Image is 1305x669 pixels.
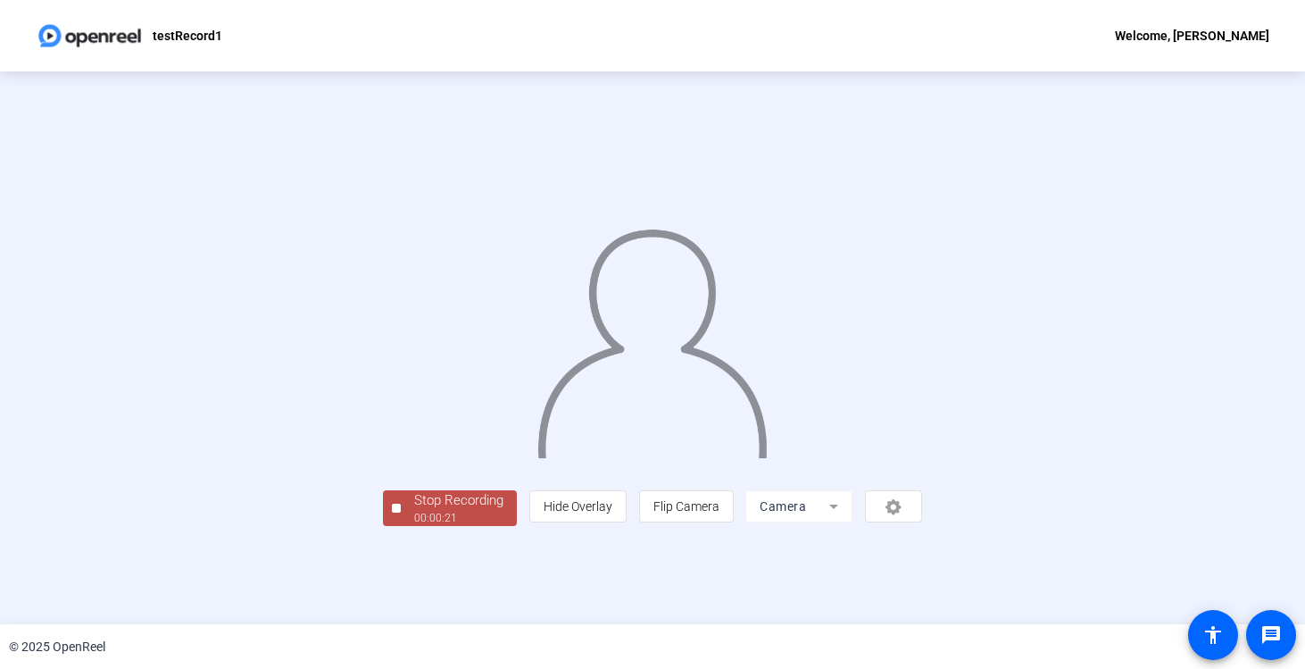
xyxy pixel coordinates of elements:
span: Hide Overlay [544,499,612,514]
div: Stop Recording [414,490,503,511]
img: OpenReel logo [36,18,144,54]
button: Flip Camera [639,490,734,523]
button: Hide Overlay [529,490,627,523]
div: © 2025 OpenReel [9,638,105,656]
span: Flip Camera [653,499,719,514]
img: overlay [536,215,769,458]
div: Welcome, [PERSON_NAME] [1115,25,1269,46]
div: 00:00:21 [414,510,503,526]
mat-icon: accessibility [1202,624,1224,646]
button: Stop Recording00:00:21 [383,490,517,527]
p: testRecord1 [153,25,222,46]
mat-icon: message [1260,624,1282,646]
